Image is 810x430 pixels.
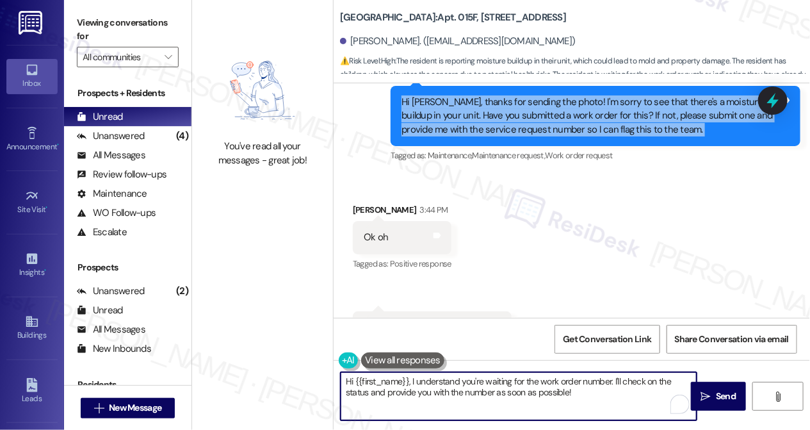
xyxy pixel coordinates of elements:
div: Hi [PERSON_NAME], thanks for sending the photo! I'm sorry to see that there's a moisture buildup ... [401,95,780,136]
div: All Messages [77,149,145,162]
div: Maintenance [77,187,147,201]
div: [PERSON_NAME] [353,203,451,221]
span: New Message [109,401,161,415]
span: • [44,266,46,275]
i:  [773,392,782,402]
a: Inbox [6,59,58,94]
button: Get Conversation Link [555,325,660,354]
textarea: To enrich screen reader interactions, please activate Accessibility in Grammarly extension settings [341,372,697,420]
div: Unanswered [77,285,145,298]
div: Escalate [77,226,127,239]
img: empty-state [206,47,319,133]
div: [PERSON_NAME]. ([EMAIL_ADDRESS][DOMAIN_NAME]) [340,35,576,48]
a: Leads [6,374,58,409]
div: All Messages [77,323,145,336]
b: [GEOGRAPHIC_DATA]: Apt. 015F, [STREET_ADDRESS] [340,11,566,24]
a: Site Visit • [6,185,58,220]
span: Get Conversation Link [563,333,651,346]
div: New Inbounds [77,342,151,356]
input: All communities [83,47,158,67]
img: ResiDesk Logo [19,11,45,35]
div: (2) [173,281,191,301]
span: Send [716,390,736,403]
i:  [701,392,711,402]
span: : The resident is reporting moisture buildup in their unit, which could lead to mold and property... [340,54,810,95]
span: Work order request [546,150,613,161]
div: Tagged as: [391,146,800,165]
a: Insights • [6,248,58,283]
div: Tagged as: [353,254,451,273]
span: Maintenance request , [473,150,546,161]
i:  [94,403,104,413]
div: 3:44 PM [417,203,448,217]
div: Residents [64,378,191,392]
div: WO Follow-ups [77,206,156,220]
label: Viewing conversations for [77,13,179,47]
div: Unread [77,110,123,124]
span: • [46,203,48,212]
span: Positive response [390,258,451,269]
div: You've read all your messages - great job! [206,140,319,167]
button: Share Conversation via email [667,325,797,354]
div: Prospects [64,261,191,274]
div: Prospects + Residents [64,87,191,100]
button: New Message [81,398,175,418]
div: Review follow-ups [77,168,166,181]
div: Unanswered [77,129,145,143]
div: Ok oh [364,231,388,244]
button: Send [691,382,746,411]
span: Share Conversation via email [675,333,789,346]
strong: ⚠️ Risk Level: High [340,56,395,66]
a: Buildings [6,311,58,345]
span: • [57,140,59,149]
i:  [165,52,172,62]
span: Maintenance , [428,150,472,161]
div: Unread [77,304,123,317]
div: (4) [173,126,191,146]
